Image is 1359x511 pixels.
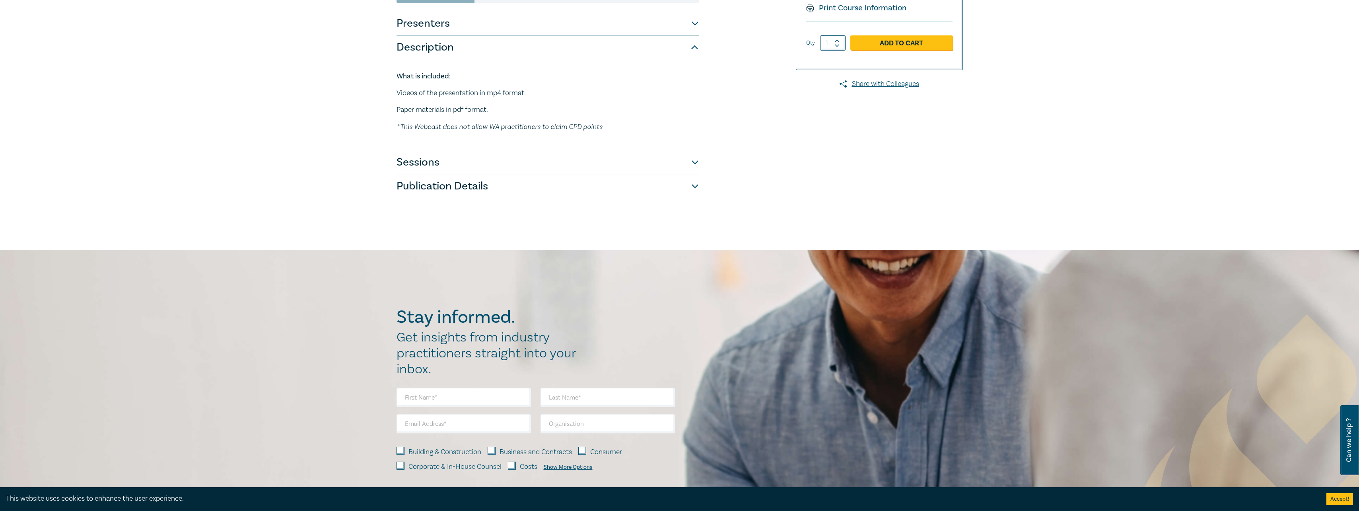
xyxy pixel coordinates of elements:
label: Qty [806,39,815,47]
em: * This Webcast does not allow WA practitioners to claim CPD points [397,122,603,131]
input: Last Name* [540,388,675,407]
label: Costs [520,462,537,472]
h2: Get insights from industry practitioners straight into your inbox. [397,330,584,377]
label: Business and Contracts [500,447,572,457]
label: Building & Construction [408,447,481,457]
input: Organisation [540,414,675,433]
input: 1 [820,35,846,51]
button: Sessions [397,150,699,174]
a: Add to Cart [850,35,953,51]
div: Show More Options [544,464,593,470]
button: Description [397,35,699,59]
p: Paper materials in pdf format. [397,105,699,115]
input: First Name* [397,388,531,407]
strong: What is included: [397,72,451,81]
h2: Stay informed. [397,307,584,328]
div: This website uses cookies to enhance the user experience. [6,493,1314,504]
button: Accept cookies [1326,493,1353,505]
button: Publication Details [397,174,699,198]
input: Email Address* [397,414,531,433]
label: Corporate & In-House Counsel [408,462,502,472]
a: Print Course Information [806,3,907,13]
label: Consumer [590,447,622,457]
span: Can we help ? [1345,410,1353,470]
button: Presenters [397,12,699,35]
p: Videos of the presentation in mp4 format. [397,88,699,98]
a: Share with Colleagues [796,79,963,89]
